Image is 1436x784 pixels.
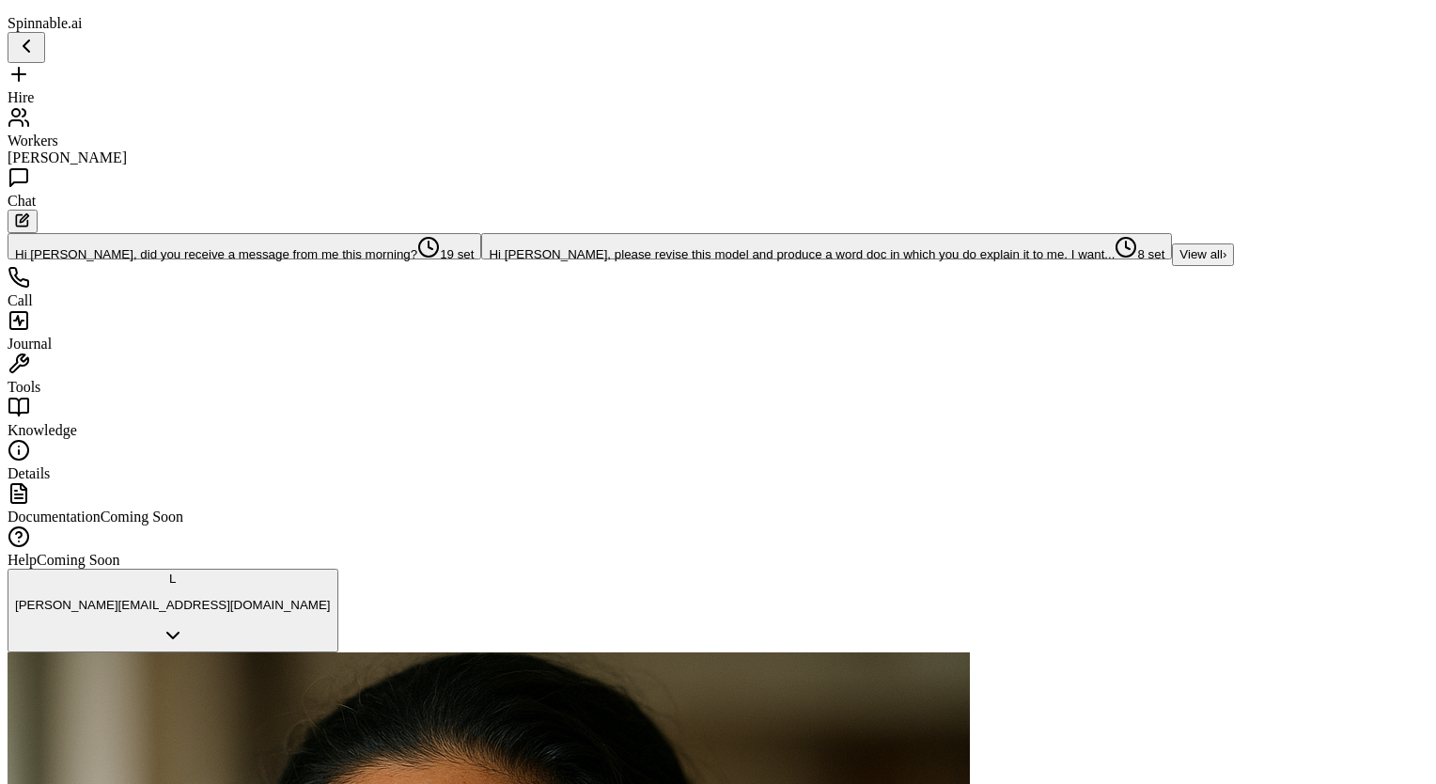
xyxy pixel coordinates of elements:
button: Open conversation: Hi Emma, did you receive a message from me this morning? [8,233,481,259]
span: › [1223,247,1226,261]
span: 8 set [1115,247,1164,261]
button: Show all conversations [1172,243,1234,266]
span: Details [8,465,50,481]
span: Journal [8,336,52,352]
span: 19 set [417,247,474,261]
span: Spinnable [8,15,83,31]
span: Call [8,292,33,308]
span: Chat [8,193,36,209]
button: Open conversation: Hi Emma, please revise this model and produce a word doc in which you do expla... [481,233,1172,259]
span: View all [1179,247,1223,261]
p: [PERSON_NAME][EMAIL_ADDRESS][DOMAIN_NAME] [15,598,331,612]
span: Hi Emma, please revise this model and produce a word doc in which you do explain it to me. I want... [489,247,1115,261]
div: [PERSON_NAME] [8,149,1428,166]
span: Coming Soon [101,509,183,525]
button: L[PERSON_NAME][EMAIL_ADDRESS][DOMAIN_NAME] [8,569,338,653]
span: L [169,572,176,586]
span: Hire [8,89,34,105]
span: Hi Emma, did you receive a message from me this morning?: Perfetto Leo! Ho risolto il problema e ... [15,247,417,261]
span: .ai [68,15,83,31]
button: Start new chat [8,210,38,233]
span: Help [8,552,37,568]
span: Documentation [8,509,101,525]
span: Tools [8,379,40,395]
span: Coming Soon [37,552,119,568]
span: Workers [8,133,58,149]
span: Knowledge [8,422,77,438]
